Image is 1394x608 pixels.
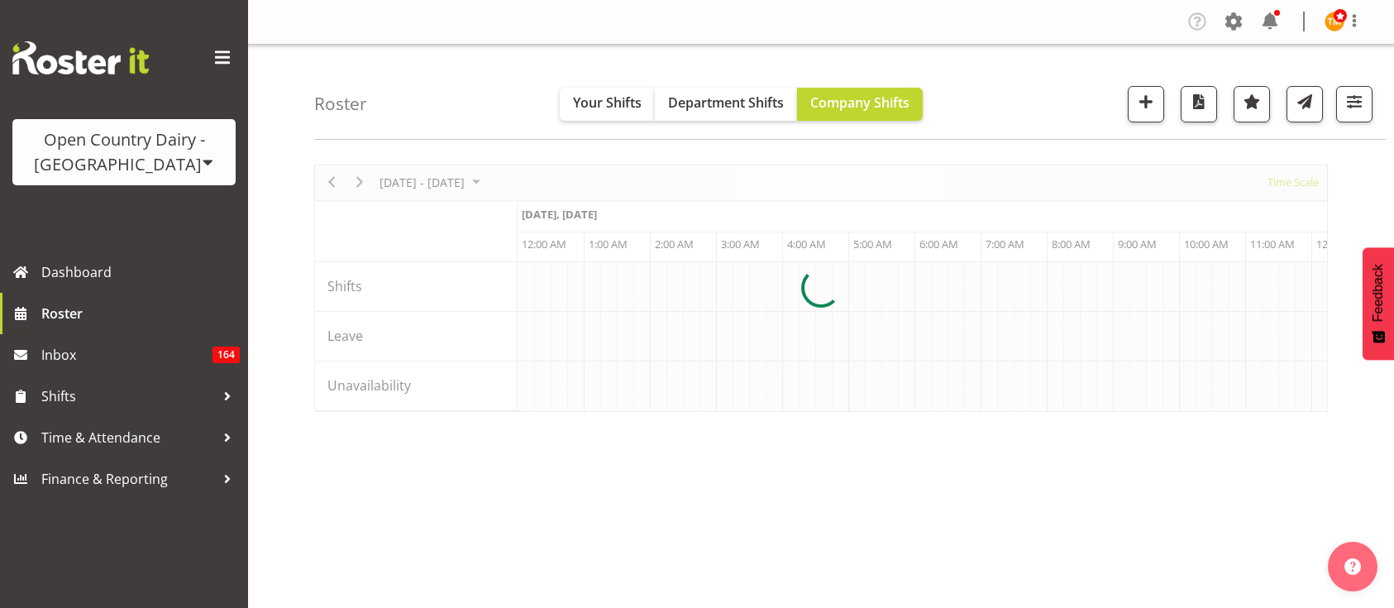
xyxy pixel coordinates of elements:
button: Download a PDF of the roster according to the set date range. [1181,86,1217,122]
button: Your Shifts [560,88,655,121]
span: Time & Attendance [41,425,215,450]
img: tim-magness10922.jpg [1325,12,1344,31]
button: Department Shifts [655,88,797,121]
span: Department Shifts [668,93,784,112]
button: Highlight an important date within the roster. [1234,86,1270,122]
span: Shifts [41,384,215,409]
img: Rosterit website logo [12,41,149,74]
span: Feedback [1371,264,1386,322]
button: Filter Shifts [1336,86,1373,122]
span: Roster [41,301,240,326]
button: Send a list of all shifts for the selected filtered period to all rostered employees. [1287,86,1323,122]
button: Feedback - Show survey [1363,247,1394,360]
span: Finance & Reporting [41,467,215,491]
h4: Roster [314,94,367,113]
img: help-xxl-2.png [1344,558,1361,575]
span: Dashboard [41,260,240,285]
div: Open Country Dairy - [GEOGRAPHIC_DATA] [29,127,219,177]
span: Inbox [41,342,212,367]
span: Company Shifts [810,93,909,112]
button: Add a new shift [1128,86,1164,122]
span: Your Shifts [573,93,642,112]
span: 164 [212,347,240,363]
button: Company Shifts [797,88,923,121]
